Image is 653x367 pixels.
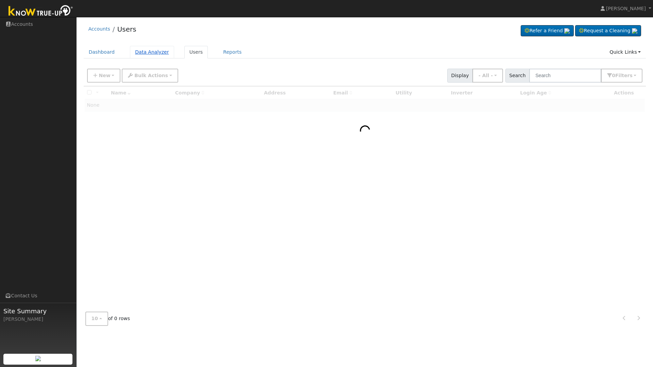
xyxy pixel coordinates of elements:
[134,73,168,78] span: Bulk Actions
[472,69,503,83] button: - All -
[447,69,473,83] span: Display
[630,73,632,78] span: s
[521,25,574,37] a: Refer a Friend
[91,316,98,321] span: 10
[564,28,570,34] img: retrieve
[87,69,121,83] button: New
[632,28,637,34] img: retrieve
[5,4,77,19] img: Know True-Up
[604,46,646,58] a: Quick Links
[505,69,530,83] span: Search
[606,6,646,11] span: [PERSON_NAME]
[601,69,642,83] button: 0Filters
[3,316,73,323] div: [PERSON_NAME]
[117,25,136,33] a: Users
[130,46,174,58] a: Data Analyzer
[3,307,73,316] span: Site Summary
[85,312,130,326] span: of 0 rows
[88,26,110,32] a: Accounts
[218,46,247,58] a: Reports
[84,46,120,58] a: Dashboard
[122,69,178,83] button: Bulk Actions
[184,46,208,58] a: Users
[529,69,601,83] input: Search
[35,356,41,361] img: retrieve
[575,25,641,37] a: Request a Cleaning
[99,73,110,78] span: New
[85,312,108,326] button: 10
[615,73,633,78] span: Filter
